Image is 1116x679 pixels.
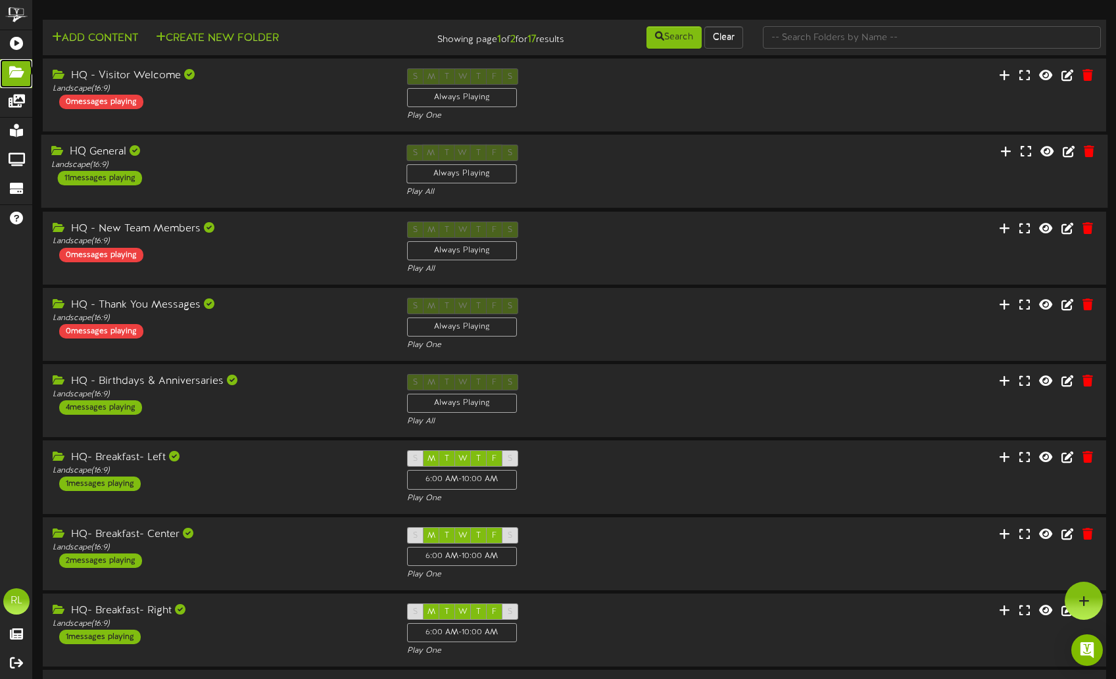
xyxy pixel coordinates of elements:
[406,164,517,183] div: Always Playing
[508,531,512,540] span: S
[407,416,742,427] div: Play All
[646,26,702,49] button: Search
[407,340,742,351] div: Play One
[476,607,481,617] span: T
[458,607,468,617] span: W
[3,588,30,615] div: RL
[59,324,143,339] div: 0 messages playing
[51,145,387,160] div: HQ General
[407,645,742,657] div: Play One
[51,160,387,171] div: Landscape ( 16:9 )
[59,248,143,262] div: 0 messages playing
[476,531,481,540] span: T
[407,623,517,642] div: 6:00 AM - 10:00 AM
[413,607,418,617] span: S
[427,454,435,463] span: M
[407,394,517,413] div: Always Playing
[508,607,512,617] span: S
[59,630,141,644] div: 1 messages playing
[396,25,575,47] div: Showing page of for results
[59,400,142,415] div: 4 messages playing
[407,264,742,275] div: Play All
[407,241,517,260] div: Always Playing
[59,95,143,109] div: 0 messages playing
[476,454,481,463] span: T
[413,531,418,540] span: S
[427,531,435,540] span: M
[510,34,516,45] strong: 2
[407,547,517,566] div: 6:00 AM - 10:00 AM
[407,88,517,107] div: Always Playing
[53,83,387,95] div: Landscape ( 16:9 )
[59,553,142,568] div: 2 messages playing
[445,454,449,463] span: T
[53,542,387,553] div: Landscape ( 16:9 )
[53,374,387,389] div: HQ - Birthdays & Anniversaries
[407,569,742,580] div: Play One
[53,450,387,465] div: HQ- Breakfast- Left
[407,110,742,122] div: Play One
[1071,634,1103,666] div: Open Intercom Messenger
[458,454,468,463] span: W
[152,30,283,47] button: Create New Folder
[53,236,387,247] div: Landscape ( 16:9 )
[492,531,497,540] span: F
[48,30,142,47] button: Add Content
[406,187,742,198] div: Play All
[53,313,387,324] div: Landscape ( 16:9 )
[53,298,387,313] div: HQ - Thank You Messages
[427,607,435,617] span: M
[763,26,1101,49] input: -- Search Folders by Name --
[53,222,387,237] div: HQ - New Team Members
[407,493,742,504] div: Play One
[445,607,449,617] span: T
[492,454,497,463] span: F
[407,317,517,337] div: Always Playing
[58,171,142,185] div: 11 messages playing
[527,34,536,45] strong: 17
[445,531,449,540] span: T
[53,603,387,619] div: HQ- Breakfast- Right
[53,465,387,477] div: Landscape ( 16:9 )
[53,389,387,400] div: Landscape ( 16:9 )
[492,607,497,617] span: F
[53,527,387,542] div: HQ- Breakfast- Center
[413,454,418,463] span: S
[53,619,387,630] div: Landscape ( 16:9 )
[497,34,501,45] strong: 1
[704,26,743,49] button: Clear
[59,477,141,491] div: 1 messages playing
[407,470,517,489] div: 6:00 AM - 10:00 AM
[508,454,512,463] span: S
[458,531,468,540] span: W
[53,68,387,83] div: HQ - Visitor Welcome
